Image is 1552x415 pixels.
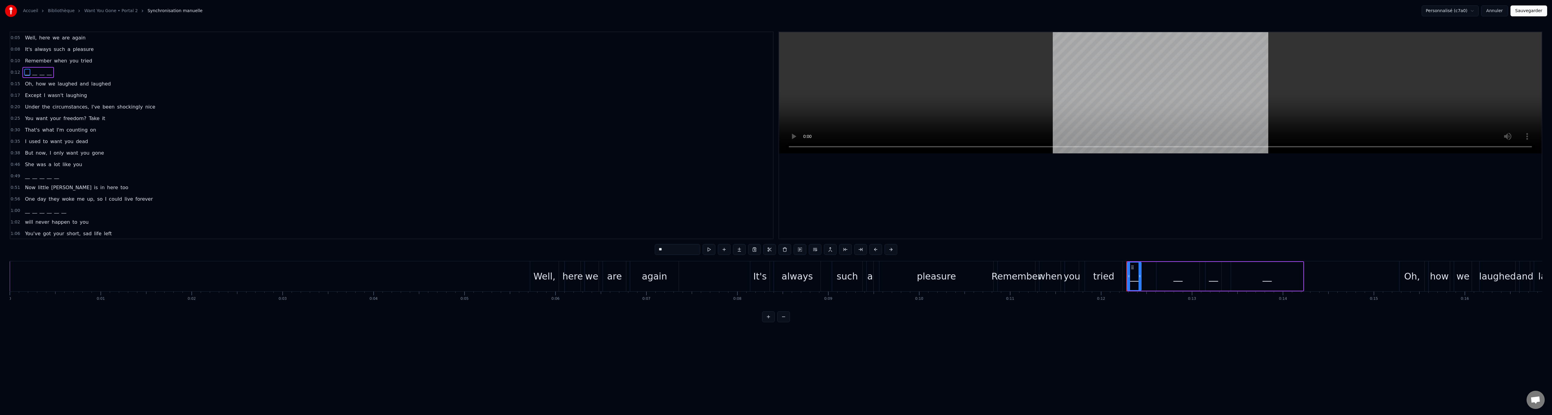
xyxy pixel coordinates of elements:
[24,219,33,226] span: will
[53,149,65,156] span: only
[11,162,20,168] span: 0:46
[62,161,71,168] span: like
[1130,269,1139,283] div: __
[24,103,40,110] span: Under
[24,115,34,122] span: You
[837,269,858,283] div: such
[66,126,88,133] span: counting
[11,231,20,237] span: 1:06
[915,296,923,301] div: 0:10
[105,196,107,202] span: I
[106,184,119,191] span: here
[47,92,64,99] span: wasn't
[72,219,78,226] span: to
[1461,296,1469,301] div: 0:16
[93,230,102,237] span: life
[50,138,63,145] span: want
[86,196,95,202] span: up,
[48,161,52,168] span: a
[93,184,99,191] span: is
[562,269,583,283] div: here
[24,126,40,133] span: That's
[80,149,90,156] span: you
[460,296,469,301] div: 0:05
[733,296,741,301] div: 0:08
[61,207,67,214] span: __
[42,230,52,237] span: got
[1430,269,1449,283] div: how
[24,172,30,179] span: __
[57,80,78,87] span: laughed
[188,296,196,301] div: 0:02
[56,126,65,133] span: I'm
[24,207,30,214] span: __
[992,269,1042,283] div: Remember
[24,92,42,99] span: Except
[102,103,115,110] span: been
[53,46,65,53] span: such
[91,103,101,110] span: I've
[52,34,60,41] span: we
[23,8,202,14] nav: breadcrumb
[69,57,79,64] span: you
[867,269,873,283] div: a
[24,46,33,53] span: It's
[103,230,112,237] span: left
[1527,391,1545,409] a: Ouvrir le chat
[11,139,20,145] span: 0:35
[24,80,34,87] span: Oh,
[51,219,71,226] span: happen
[48,196,60,202] span: they
[67,46,71,53] span: a
[42,126,55,133] span: what
[53,230,65,237] span: your
[116,103,143,110] span: shockingly
[1510,5,1547,16] button: Sauvegarder
[43,92,46,99] span: I
[80,57,93,64] span: tried
[24,161,35,168] span: She
[72,46,94,53] span: pleasure
[551,296,560,301] div: 0:06
[1209,269,1218,283] div: __
[39,172,45,179] span: __
[73,161,83,168] span: you
[46,172,52,179] span: __
[64,138,74,145] span: you
[1479,269,1516,283] div: laughed
[1038,269,1062,283] div: when
[1263,269,1272,283] div: __
[1481,5,1508,16] button: Annuler
[42,103,51,110] span: the
[46,207,52,214] span: __
[51,184,92,191] span: [PERSON_NAME]
[48,80,56,87] span: we
[1064,269,1080,283] div: you
[1370,296,1378,301] div: 0:15
[11,115,20,122] span: 0:25
[1404,269,1420,283] div: Oh,
[84,8,138,14] a: Want You Gone • Portal 2
[642,269,667,283] div: again
[32,207,38,214] span: __
[11,185,20,191] span: 0:51
[145,103,156,110] span: nice
[61,196,75,202] span: woke
[76,196,85,202] span: me
[35,149,48,156] span: now,
[1457,269,1470,283] div: we
[101,115,106,122] span: it
[24,34,37,41] span: Well,
[37,184,49,191] span: little
[11,208,20,214] span: 1:00
[124,196,134,202] span: live
[66,149,79,156] span: want
[49,149,52,156] span: I
[53,172,59,179] span: __
[36,161,47,168] span: was
[1006,296,1014,301] div: 0:11
[11,104,20,110] span: 0:20
[72,34,86,41] span: again
[108,196,122,202] span: could
[88,115,100,122] span: Take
